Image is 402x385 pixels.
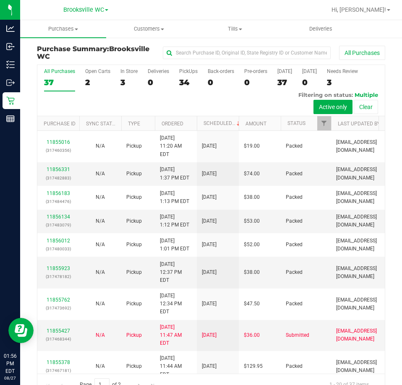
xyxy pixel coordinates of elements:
[286,217,303,225] span: Packed
[120,68,138,74] div: In Store
[202,300,217,308] span: [DATE]
[244,78,267,87] div: 0
[42,335,74,343] p: (317468344)
[96,170,105,178] button: N/A
[202,193,217,201] span: [DATE]
[96,362,105,370] button: N/A
[106,20,192,38] a: Customers
[96,242,105,247] span: Not Applicable
[179,68,198,74] div: PickUps
[160,237,189,253] span: [DATE] 1:01 PM EDT
[286,331,309,339] span: Submitted
[202,362,217,370] span: [DATE]
[120,78,138,87] div: 3
[96,218,105,224] span: Not Applicable
[244,268,260,276] span: $38.00
[47,265,70,271] a: 11855923
[244,193,260,201] span: $38.00
[148,78,169,87] div: 0
[126,268,142,276] span: Pickup
[160,354,192,379] span: [DATE] 11:44 AM EDT
[302,68,317,74] div: [DATE]
[96,331,105,339] button: N/A
[6,114,15,123] inline-svg: Reports
[148,68,169,74] div: Deliveries
[42,367,74,375] p: (317467181)
[339,46,385,60] button: All Purchases
[244,170,260,178] span: $74.00
[286,362,303,370] span: Packed
[278,20,364,38] a: Deliveries
[277,68,292,74] div: [DATE]
[162,121,183,127] a: Ordered
[42,198,74,206] p: (317484476)
[47,190,70,196] a: 11856183
[86,121,118,127] a: Sync Status
[6,78,15,87] inline-svg: Outbound
[96,241,105,249] button: N/A
[298,25,344,33] span: Deliveries
[20,25,106,33] span: Purchases
[96,301,105,307] span: Not Applicable
[202,142,217,150] span: [DATE]
[202,217,217,225] span: [DATE]
[96,194,105,200] span: Not Applicable
[47,328,70,334] a: 11855427
[96,269,105,275] span: Not Applicable
[286,268,303,276] span: Packed
[126,300,142,308] span: Pickup
[44,78,75,87] div: 37
[277,78,292,87] div: 37
[202,331,217,339] span: [DATE]
[37,45,153,60] h3: Purchase Summary:
[42,304,74,312] p: (317473692)
[42,273,74,281] p: (317478182)
[244,331,260,339] span: $36.00
[96,193,105,201] button: N/A
[126,331,142,339] span: Pickup
[47,166,70,172] a: 11856331
[298,91,353,98] span: Filtering on status:
[128,121,140,127] a: Type
[286,193,303,201] span: Packed
[42,146,74,154] p: (317460356)
[160,260,192,285] span: [DATE] 12:37 PM EDT
[286,300,303,308] span: Packed
[327,78,358,87] div: 3
[160,190,189,206] span: [DATE] 1:13 PM EDT
[126,193,142,201] span: Pickup
[96,268,105,276] button: N/A
[42,245,74,253] p: (317480033)
[244,300,260,308] span: $47.50
[179,78,198,87] div: 34
[317,116,331,130] a: Filter
[193,25,278,33] span: Tills
[202,241,217,249] span: [DATE]
[107,25,192,33] span: Customers
[96,171,105,177] span: Not Applicable
[126,142,142,150] span: Pickup
[286,241,303,249] span: Packed
[286,170,303,178] span: Packed
[208,78,234,87] div: 0
[6,96,15,105] inline-svg: Retail
[126,170,142,178] span: Pickup
[160,166,189,182] span: [DATE] 1:37 PM EDT
[85,68,110,74] div: Open Carts
[96,143,105,149] span: Not Applicable
[202,268,217,276] span: [DATE]
[208,68,234,74] div: Back-orders
[63,6,104,13] span: Brooksville WC
[6,42,15,51] inline-svg: Inbound
[47,297,70,303] a: 11855762
[42,221,74,229] p: (317483079)
[354,100,378,114] button: Clear
[286,142,303,150] span: Packed
[355,91,378,98] span: Multiple
[287,120,305,126] a: Status
[204,120,242,126] a: Scheduled
[244,68,267,74] div: Pre-orders
[44,121,76,127] a: Purchase ID
[4,375,16,381] p: 08/27
[302,78,317,87] div: 0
